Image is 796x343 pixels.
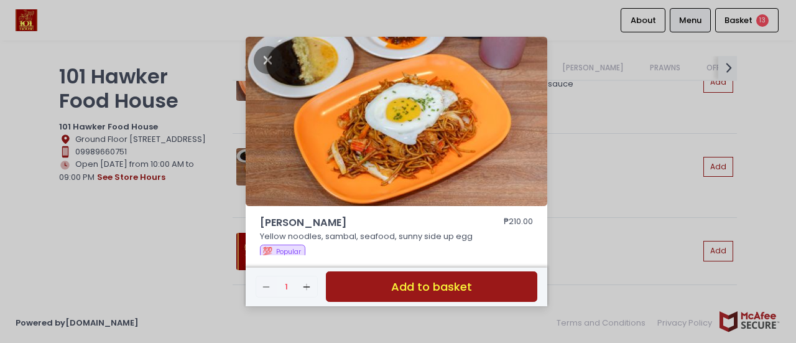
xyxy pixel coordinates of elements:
[262,245,272,257] span: 💯
[246,37,547,206] img: Mee Goreng
[276,247,301,256] span: Popular
[504,215,533,230] div: ₱210.00
[260,230,534,243] p: Yellow noodles, sambal, seafood, sunny side up egg
[326,271,537,302] button: Add to basket
[254,53,282,65] button: Close
[260,215,465,230] span: [PERSON_NAME]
